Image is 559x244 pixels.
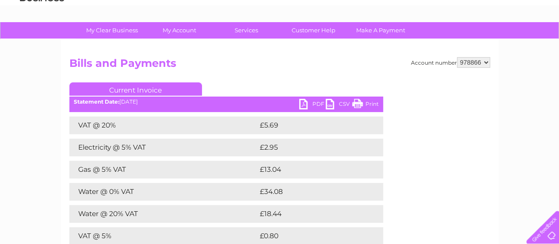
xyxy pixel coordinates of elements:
b: Statement Date: [74,98,119,105]
td: £34.08 [258,183,366,201]
td: £2.95 [258,139,362,156]
td: VAT @ 20% [69,116,258,134]
a: 0333 014 3131 [392,4,453,15]
a: Customer Help [277,22,350,39]
a: CSV [326,99,352,112]
div: Clear Business is a trading name of Verastar Limited (registered in [GEOGRAPHIC_DATA] No. 3667643... [71,5,489,43]
td: £13.04 [258,161,365,178]
a: PDF [299,99,326,112]
a: Services [210,22,283,39]
td: Water @ 0% VAT [69,183,258,201]
a: Contact [500,38,522,44]
a: Make A Payment [344,22,417,39]
td: Gas @ 5% VAT [69,161,258,178]
a: My Clear Business [76,22,148,39]
td: £5.69 [258,116,363,134]
a: Log out [530,38,551,44]
a: Water [403,38,420,44]
a: My Account [143,22,216,39]
a: Energy [426,38,445,44]
a: Telecoms [450,38,477,44]
td: Electricity @ 5% VAT [69,139,258,156]
h2: Bills and Payments [69,57,490,74]
div: [DATE] [69,99,383,105]
a: Current Invoice [69,82,202,96]
a: Blog [482,38,495,44]
td: Water @ 20% VAT [69,205,258,223]
a: Print [352,99,379,112]
td: £18.44 [258,205,365,223]
img: logo.png [19,23,65,50]
div: Account number [411,57,490,68]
